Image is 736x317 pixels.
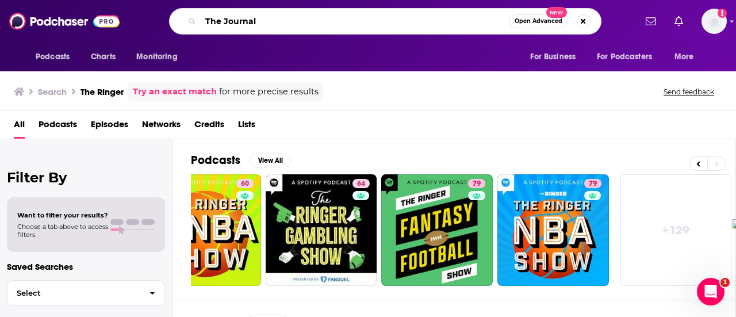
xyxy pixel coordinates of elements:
button: Select [7,280,165,306]
a: All [14,115,25,139]
span: 1 [720,278,730,287]
button: Open AdvancedNew [509,14,568,28]
span: 64 [357,178,365,190]
input: Search podcasts, credits, & more... [201,12,509,30]
span: Monitoring [136,49,177,65]
span: For Business [530,49,576,65]
a: Show notifications dropdown [641,12,661,31]
svg: Add a profile image [718,9,727,18]
button: open menu [522,46,590,68]
h2: Filter By [7,169,165,186]
a: Charts [83,46,122,68]
h3: The Ringer [80,86,124,97]
button: open menu [666,46,708,68]
a: PodcastsView All [191,153,291,167]
button: open menu [28,46,85,68]
span: 79 [473,178,481,190]
a: Credits [194,115,224,139]
a: 79 [468,179,485,188]
a: 64 [352,179,370,188]
span: for more precise results [219,85,319,98]
a: 79 [584,179,601,188]
span: Podcasts [36,49,70,65]
a: 60 [236,179,254,188]
span: Select [7,289,140,297]
span: Open Advanced [515,18,562,24]
a: +129 [620,174,732,286]
a: 79 [381,174,493,286]
span: Choose a tab above to access filters. [17,223,108,239]
img: User Profile [701,9,727,34]
span: New [546,7,567,18]
a: Networks [142,115,181,139]
a: 64 [266,174,377,286]
h2: Podcasts [191,153,240,167]
img: Podchaser - Follow, Share and Rate Podcasts [9,10,120,32]
a: 60 [149,174,261,286]
h3: Search [38,86,67,97]
a: Podcasts [39,115,77,139]
a: Lists [238,115,255,139]
p: Saved Searches [7,261,165,272]
span: 60 [241,178,249,190]
a: Try an exact match [133,85,217,98]
a: Show notifications dropdown [670,12,688,31]
span: Want to filter your results? [17,211,108,219]
iframe: Intercom live chat [697,278,724,305]
span: Logged in as amandawoods [701,9,727,34]
button: View All [250,154,291,167]
span: Charts [91,49,116,65]
button: Show profile menu [701,9,727,34]
button: open menu [128,46,192,68]
span: 79 [589,178,597,190]
a: 79 [497,174,609,286]
button: Send feedback [660,87,718,97]
div: Search podcasts, credits, & more... [169,8,601,35]
span: More [674,49,694,65]
a: Episodes [91,115,128,139]
span: For Podcasters [597,49,652,65]
button: open menu [589,46,669,68]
